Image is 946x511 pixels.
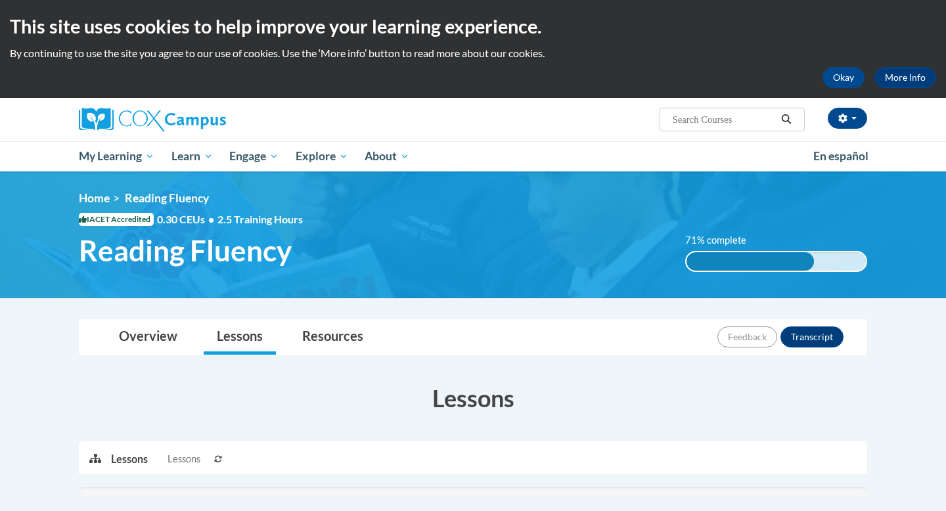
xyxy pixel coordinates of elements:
div: Main menu [59,141,887,171]
span: Reading Fluency [79,233,292,268]
input: Search Courses [671,112,777,127]
p: Lessons [111,452,148,466]
p: By continuing to use the site you agree to our use of cookies. Use the ‘More info’ button to read... [10,46,936,60]
h3: Lessons [79,382,867,414]
span: Explore [296,148,348,164]
a: Explore [287,141,357,171]
a: Resources [289,320,376,355]
span: • [208,213,214,225]
label: 71% complete [685,233,761,248]
span: My Learning [79,148,154,164]
a: Home [79,191,110,205]
span: Reading Fluency [125,191,209,205]
span: IACET Accredited [79,213,154,226]
button: Feedback [717,326,777,347]
div: 71% complete [687,252,814,271]
h2: This site uses cookies to help improve your learning experience. [10,13,936,39]
span: Engage [229,148,279,164]
a: En español [805,143,877,170]
a: More Info [874,67,936,88]
span: 2.5 Training Hours [217,213,303,225]
button: Account Settings [828,108,867,129]
a: Cox Campus [79,108,328,131]
a: Lessons [204,320,276,355]
img: Cox Campus [79,108,226,131]
span: En español [813,149,868,163]
span: About [365,148,409,164]
button: Okay [822,67,865,88]
a: About [357,141,418,171]
span: Learn [171,148,213,164]
span: Lessons [168,452,200,466]
a: Engage [221,141,287,171]
a: Overview [106,320,191,355]
a: Learn [163,141,221,171]
a: My Learning [70,141,163,171]
button: Search [777,112,796,127]
button: Transcript [780,326,844,347]
span: 0.30 CEUs [157,212,217,227]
